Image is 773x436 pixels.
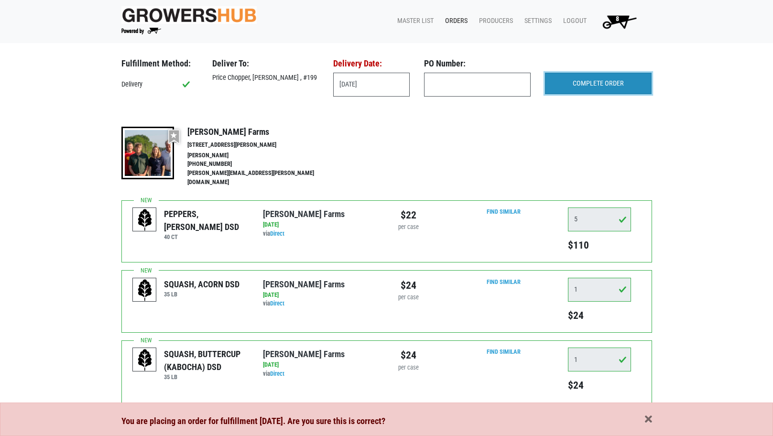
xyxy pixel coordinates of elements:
[590,12,644,31] a: 8
[598,12,641,31] img: Cart
[568,348,631,371] input: Qty
[187,160,335,169] li: [PHONE_NUMBER]
[133,208,157,232] img: placeholder-variety-43d6402dacf2d531de610a020419775a.svg
[263,220,379,229] div: [DATE]
[394,223,423,232] div: per case
[187,151,335,160] li: [PERSON_NAME]
[263,291,379,300] div: [DATE]
[270,370,284,377] a: Direct
[568,309,631,322] h5: $24
[263,370,379,379] div: via
[270,230,284,237] a: Direct
[164,291,240,298] h6: 35 LB
[270,300,284,307] a: Direct
[471,12,517,30] a: Producers
[555,12,590,30] a: Logout
[263,229,379,239] div: via
[394,363,423,372] div: per case
[568,207,631,231] input: Qty
[394,207,423,223] div: $22
[263,349,345,359] a: [PERSON_NAME] Farms
[394,293,423,302] div: per case
[545,73,652,95] input: COMPLETE ORDER
[164,207,249,233] div: PEPPERS, [PERSON_NAME] DSD
[568,278,631,302] input: Qty
[121,414,652,428] div: You are placing an order for fulfillment [DATE]. Are you sure this is correct?
[424,58,531,69] h3: PO Number:
[333,73,410,97] input: Select Date
[187,141,335,150] li: [STREET_ADDRESS][PERSON_NAME]
[394,348,423,363] div: $24
[205,73,326,83] div: Price Chopper, [PERSON_NAME] , #199
[121,28,161,34] img: Powered by Big Wheelbarrow
[121,6,257,24] img: original-fc7597fdc6adbb9d0e2ae620e786d1a2.jpg
[568,379,631,392] h5: $24
[164,348,249,373] div: SQUASH, BUTTERCUP (KABOCHA) DSD
[164,278,240,291] div: SQUASH, ACORN DSD
[487,208,521,215] a: Find Similar
[394,278,423,293] div: $24
[133,278,157,302] img: placeholder-variety-43d6402dacf2d531de610a020419775a.svg
[164,233,249,240] h6: 40 CT
[263,209,345,219] a: [PERSON_NAME] Farms
[263,360,379,370] div: [DATE]
[187,169,335,187] li: [PERSON_NAME][EMAIL_ADDRESS][PERSON_NAME][DOMAIN_NAME]
[263,279,345,289] a: [PERSON_NAME] Farms
[187,127,335,137] h4: [PERSON_NAME] Farms
[133,348,157,372] img: placeholder-variety-43d6402dacf2d531de610a020419775a.svg
[212,58,319,69] h3: Deliver To:
[487,278,521,285] a: Find Similar
[568,239,631,251] h5: $110
[390,12,437,30] a: Master List
[121,58,198,69] h3: Fulfillment Method:
[333,58,410,69] h3: Delivery Date:
[437,12,471,30] a: Orders
[121,127,174,179] img: thumbnail-8a08f3346781c529aa742b86dead986c.jpg
[263,299,379,308] div: via
[616,15,619,23] span: 8
[164,373,249,381] h6: 35 LB
[517,12,555,30] a: Settings
[487,348,521,355] a: Find Similar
